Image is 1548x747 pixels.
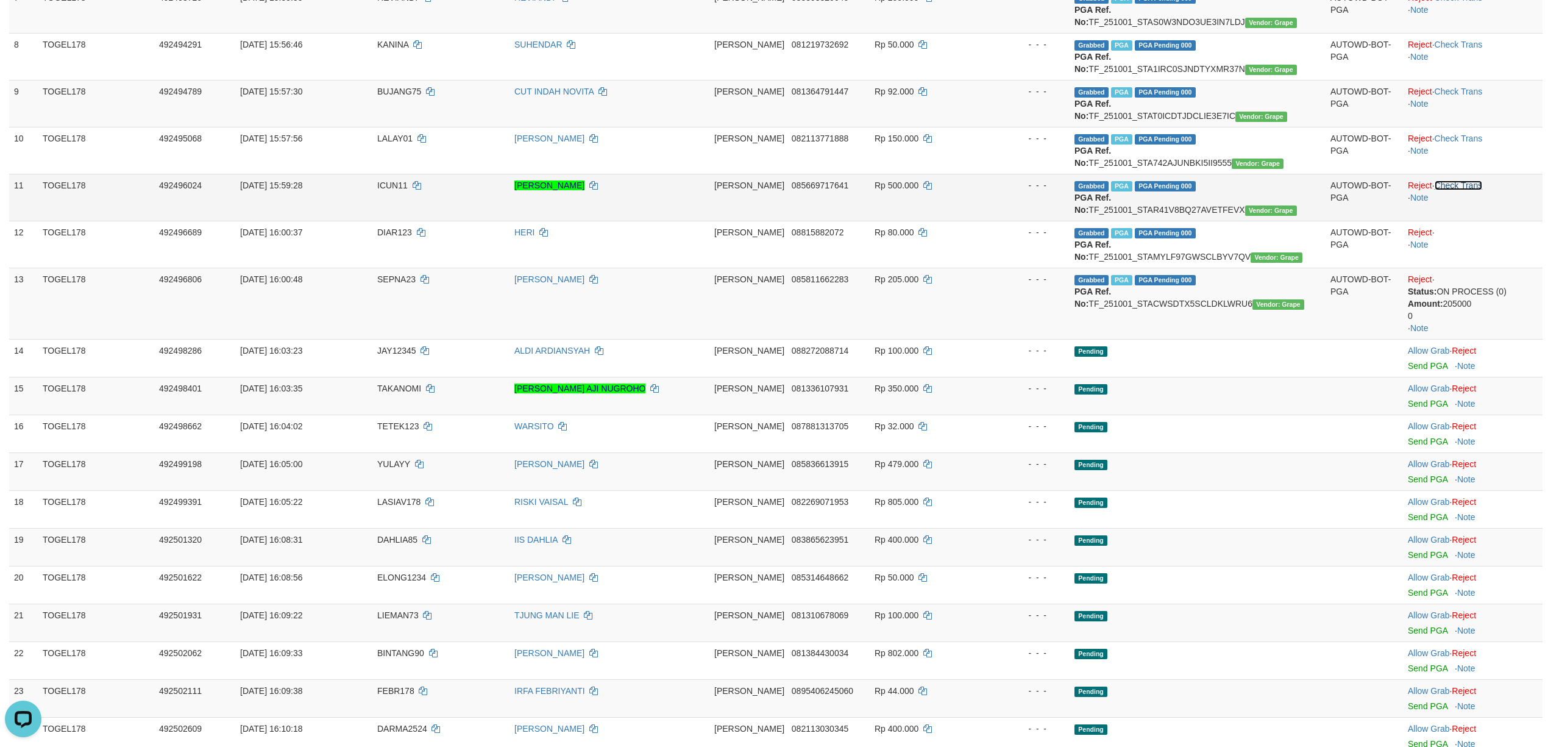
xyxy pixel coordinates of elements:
span: LASIAV178 [377,497,421,507]
td: · [1403,339,1543,377]
a: Note [1457,626,1475,635]
a: Note [1410,146,1429,155]
td: TOGEL178 [38,33,154,80]
td: AUTOWD-BOT-PGA [1326,174,1403,221]
a: [PERSON_NAME] [514,274,584,284]
span: Copy 081336107931 to clipboard [792,384,848,393]
span: [PERSON_NAME] [714,180,784,190]
span: BUJANG75 [377,87,421,96]
a: Send PGA [1408,512,1447,522]
a: Allow Grab [1408,535,1449,545]
span: LIEMAN73 [377,610,419,620]
span: SEPNA23 [377,274,416,284]
span: Rp 350.000 [875,384,918,393]
div: - - - [991,38,1065,51]
a: [PERSON_NAME] [514,648,584,658]
span: Copy 082269071953 to clipboard [792,497,848,507]
td: · [1403,528,1543,566]
span: Pending [1074,346,1107,357]
span: DIAR123 [377,227,412,237]
div: - - - [991,458,1065,470]
span: 492501622 [159,573,202,582]
td: TOGEL178 [38,174,154,221]
td: AUTOWD-BOT-PGA [1326,127,1403,174]
span: · [1408,384,1452,393]
td: · · [1403,80,1543,127]
span: [DATE] 16:08:31 [240,535,302,545]
span: TETEK123 [377,421,419,431]
span: [DATE] 16:04:02 [240,421,302,431]
td: · [1403,452,1543,490]
a: IRFA FEBRIYANTI [514,686,585,696]
a: [PERSON_NAME] [514,459,584,469]
a: Reject [1408,40,1432,49]
span: · [1408,610,1452,620]
a: Send PGA [1408,588,1447,598]
span: · [1408,573,1452,582]
span: [DATE] 16:05:22 [240,497,302,507]
b: PGA Ref. No: [1074,5,1111,27]
span: ELONG1234 [377,573,426,582]
a: Allow Grab [1408,724,1449,734]
span: · [1408,535,1452,545]
span: [PERSON_NAME] [714,87,784,96]
span: [PERSON_NAME] [714,40,784,49]
span: Copy 085811662283 to clipboard [792,274,848,284]
span: [PERSON_NAME] [714,610,784,620]
span: [PERSON_NAME] [714,573,784,582]
a: Note [1457,663,1475,673]
span: Marked by bilcs1 [1111,87,1132,98]
td: 14 [9,339,38,377]
div: - - - [991,382,1065,395]
b: PGA Ref. No: [1074,240,1111,262]
span: [PERSON_NAME] [714,227,784,237]
td: TOGEL178 [38,221,154,268]
td: TOGEL178 [38,127,154,174]
a: Allow Grab [1408,686,1449,696]
a: CUT INDAH NOVITA [514,87,594,96]
span: Grabbed [1074,275,1109,285]
a: TJUNG MAN LIE [514,610,580,620]
td: 16 [9,415,38,452]
td: TOGEL178 [38,377,154,415]
td: · · [1403,127,1543,174]
td: AUTOWD-BOT-PGA [1326,80,1403,127]
a: Allow Grab [1408,459,1449,469]
td: 9 [9,80,38,127]
a: Send PGA [1408,474,1447,484]
a: Note [1410,52,1429,62]
td: 10 [9,127,38,174]
span: [DATE] 15:57:56 [240,134,302,143]
a: Allow Grab [1408,573,1449,582]
a: [PERSON_NAME] [514,180,584,190]
a: Send PGA [1408,663,1447,673]
span: Vendor URL: https://settle31.1velocity.biz [1245,18,1297,28]
span: Rp 92.000 [875,87,914,96]
td: TF_251001_STAR41V8BQ27AVETFEVX [1070,174,1326,221]
b: PGA Ref. No: [1074,193,1111,215]
a: Reject [1452,573,1476,582]
td: TF_251001_STA742AJUNBKI5II9555 [1070,127,1326,174]
div: - - - [991,420,1065,432]
td: 21 [9,604,38,642]
a: Reject [1408,274,1432,284]
span: [PERSON_NAME] [714,497,784,507]
a: Reject [1452,648,1476,658]
a: Allow Grab [1408,497,1449,507]
td: TOGEL178 [38,566,154,604]
b: PGA Ref. No: [1074,146,1111,168]
td: · · [1403,174,1543,221]
span: Vendor URL: https://settle31.1velocity.biz [1235,112,1287,122]
span: Copy 081219732692 to clipboard [792,40,848,49]
span: Grabbed [1074,181,1109,191]
div: - - - [991,534,1065,546]
span: [PERSON_NAME] [714,346,784,356]
span: 492499198 [159,459,202,469]
td: 20 [9,566,38,604]
a: Reject [1408,227,1432,237]
a: Note [1410,240,1429,249]
span: Pending [1074,460,1107,470]
a: Send PGA [1408,399,1447,409]
a: [PERSON_NAME] [514,134,584,143]
span: Copy 085314648662 to clipboard [792,573,848,582]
